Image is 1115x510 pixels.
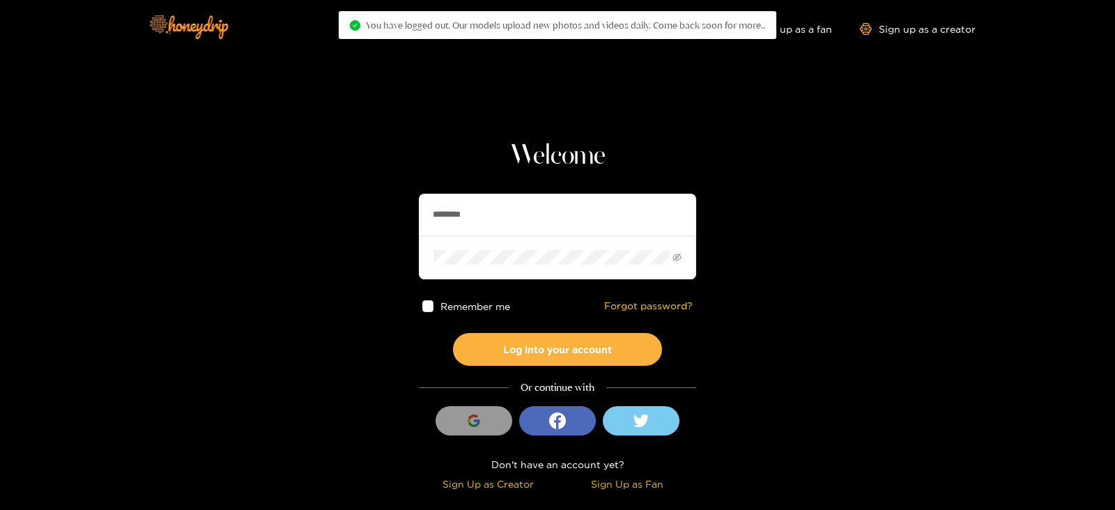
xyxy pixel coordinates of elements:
div: Or continue with [419,380,696,396]
span: You have logged out. Our models upload new photos and videos daily. Come back soon for more.. [366,20,765,31]
span: check-circle [350,20,360,31]
div: Sign Up as Fan [561,476,693,492]
a: Sign up as a creator [860,23,976,35]
div: Sign Up as Creator [422,476,554,492]
button: Log into your account [453,333,662,366]
span: eye-invisible [672,253,682,262]
a: Forgot password? [604,300,693,312]
h1: Welcome [419,139,696,173]
span: Remember me [441,301,511,311]
a: Sign up as a fan [737,23,832,35]
div: Don't have an account yet? [419,456,696,472]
